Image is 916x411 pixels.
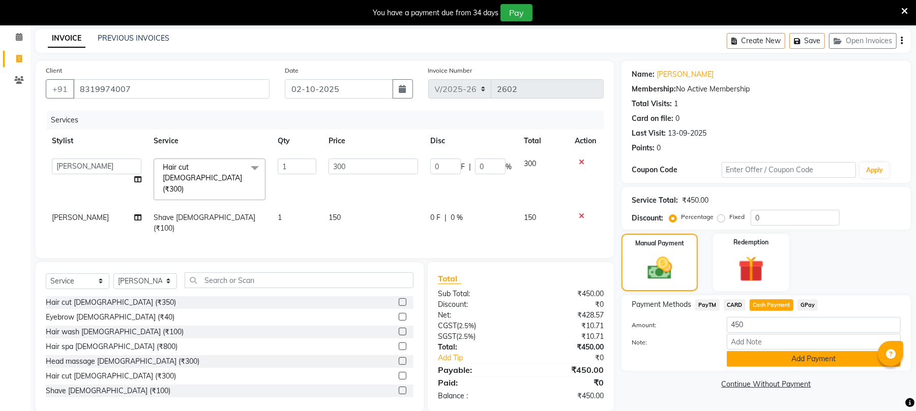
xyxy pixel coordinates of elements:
label: Client [46,66,62,75]
div: Card on file: [632,113,673,124]
div: No Active Membership [632,84,901,94]
span: [PERSON_NAME] [52,213,109,222]
button: Add Payment [727,351,901,367]
span: 300 [524,159,536,168]
div: Discount: [632,213,663,224]
input: Enter Offer / Coupon Code [722,162,856,178]
input: Add Note [727,334,901,350]
div: Sub Total: [430,289,521,299]
div: Shave [DEMOGRAPHIC_DATA] (₹100) [46,386,170,396]
input: Amount [727,317,901,333]
label: Invoice Number [428,66,472,75]
div: 0 [657,143,661,153]
div: ₹450.00 [682,195,708,206]
a: Add Tip [430,353,536,363]
button: Pay [500,4,533,21]
img: _cash.svg [640,254,680,282]
div: ₹0 [521,299,611,310]
label: Date [285,66,299,75]
span: | [469,162,471,172]
div: You have a payment due from 34 days [373,8,498,18]
div: ₹10.71 [521,331,611,342]
div: Service Total: [632,195,678,206]
div: ( ) [430,331,521,342]
div: Points: [632,143,655,153]
button: Save [789,33,825,49]
input: Search by Name/Mobile/Email/Code [73,79,270,99]
span: F [461,162,465,172]
span: GPay [797,299,818,311]
a: [PERSON_NAME] [657,69,714,80]
a: x [184,184,188,194]
span: 150 [524,213,536,222]
div: ₹10.71 [521,321,611,331]
div: ₹0 [536,353,611,363]
button: Create New [727,33,785,49]
span: Cash Payment [750,299,793,311]
button: Apply [860,163,889,178]
span: PayTM [695,299,720,311]
div: Total: [430,342,521,353]
span: 2.5% [459,322,474,330]
span: CARD [724,299,746,311]
span: 0 F [430,212,440,223]
div: ₹428.57 [521,310,611,321]
th: Total [518,130,569,152]
label: Note: [624,338,719,347]
button: Open Invoices [829,33,897,49]
div: Services [47,111,611,130]
div: Hair cut [DEMOGRAPHIC_DATA] (₹350) [46,297,176,308]
span: CGST [438,321,457,330]
label: Manual Payment [635,239,684,248]
div: Paid: [430,376,521,389]
a: PREVIOUS INVOICES [98,34,169,43]
div: Eyebrow [DEMOGRAPHIC_DATA] (₹40) [46,312,174,323]
span: 150 [329,213,341,222]
div: ₹0 [521,376,611,389]
span: % [506,162,512,172]
div: Hair cut [DEMOGRAPHIC_DATA] (₹300) [46,371,176,382]
div: Payable: [430,364,521,376]
label: Amount: [624,321,719,330]
div: ₹450.00 [521,391,611,401]
button: +91 [46,79,74,99]
span: 0 % [451,212,463,223]
span: Shave [DEMOGRAPHIC_DATA] (₹100) [154,213,255,233]
div: Hair spa [DEMOGRAPHIC_DATA] (₹800) [46,341,178,352]
div: ₹450.00 [521,342,611,353]
div: ₹450.00 [521,364,611,376]
span: | [445,212,447,223]
span: Payment Methods [632,299,691,310]
span: 1 [278,213,282,222]
th: Action [569,130,604,152]
div: Hair wash [DEMOGRAPHIC_DATA] (₹100) [46,327,184,337]
a: Continue Without Payment [624,379,909,390]
th: Disc [424,130,518,152]
span: Total [438,273,461,284]
span: 2.5% [458,332,474,340]
th: Price [322,130,424,152]
div: Last Visit: [632,128,666,139]
div: ₹450.00 [521,289,611,299]
span: SGST [438,332,456,341]
div: Name: [632,69,655,80]
a: INVOICE [48,29,85,48]
div: ( ) [430,321,521,331]
div: 0 [675,113,679,124]
label: Redemption [733,238,769,247]
div: Net: [430,310,521,321]
input: Search or Scan [185,272,413,288]
label: Fixed [729,212,745,222]
div: Total Visits: [632,99,672,109]
div: Discount: [430,299,521,310]
label: Percentage [681,212,714,222]
div: Membership: [632,84,676,94]
div: Balance : [430,391,521,401]
th: Qty [272,130,322,152]
div: 1 [674,99,678,109]
div: Head massage [DEMOGRAPHIC_DATA] (₹300) [46,356,199,367]
span: Hair cut [DEMOGRAPHIC_DATA] (₹300) [163,163,242,194]
div: 13-09-2025 [668,128,706,139]
img: _gift.svg [730,253,772,285]
th: Service [147,130,272,152]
